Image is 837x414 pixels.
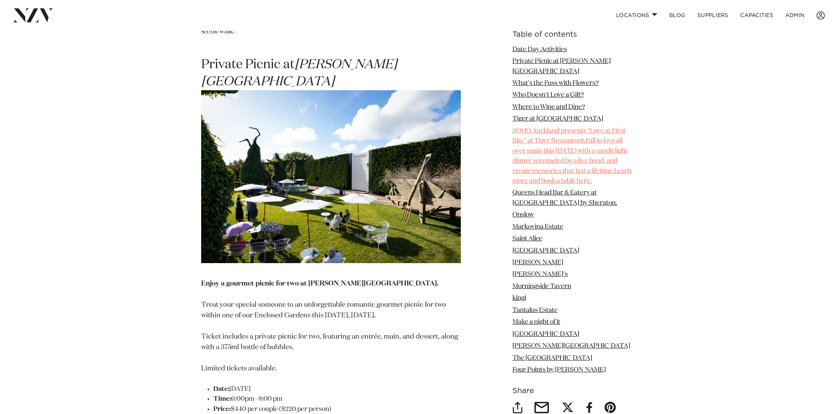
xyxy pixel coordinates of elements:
[512,235,542,242] a: Saint Alice
[512,116,603,122] a: Tiger at [GEOGRAPHIC_DATA]
[512,31,636,39] h6: Table of contents
[201,56,461,263] h2: Private Picnic at
[512,295,526,302] a: kingi
[512,190,617,206] a: Queens Head Bar & Eatery at [GEOGRAPHIC_DATA] by Sheraton.
[201,280,438,287] strong: Enjoy a gourmet picnic for two at [PERSON_NAME][GEOGRAPHIC_DATA].
[779,7,810,24] a: ADMIN
[512,307,558,314] a: Tantalus Estate
[213,386,229,392] strong: Date:
[691,7,734,24] a: SUPPLIERS
[12,8,54,22] img: nzv-logo.png
[512,355,592,361] a: The [GEOGRAPHIC_DATA]
[213,394,461,404] li: 6:00pm - 8:00 pm
[512,387,636,395] h6: Share
[512,58,611,74] a: Private Picnic at [PERSON_NAME][GEOGRAPHIC_DATA]
[201,363,461,374] div: Limited tickets available.
[512,92,584,99] a: Who Doesn't Love a Gift?
[512,224,563,230] a: Markovina Estate
[213,384,461,394] li: [DATE]
[512,128,632,184] a: SOHO Auckland presents "Love at First Bite" at Tiger Restaurant.Fall in love all over again this ...
[663,7,691,24] a: BLOG
[213,406,231,412] strong: Price:
[512,319,560,326] a: Make a night of it
[512,259,563,266] a: [PERSON_NAME]
[512,46,567,53] a: Date Day Activities
[734,7,779,24] a: Capacities
[213,396,231,402] strong: Time:
[512,80,599,86] a: What's the Fuss with Flowers?
[512,212,534,218] a: Onslow
[610,7,663,24] a: Locations
[512,367,606,373] a: Four Points by [PERSON_NAME]
[512,283,571,290] a: Morningside Tavern
[512,271,568,278] a: [PERSON_NAME]'s
[512,248,579,254] a: [GEOGRAPHIC_DATA]
[512,104,585,110] a: Where to Wine and Dine?
[512,343,630,349] a: [PERSON_NAME][GEOGRAPHIC_DATA]
[201,58,461,182] em: [PERSON_NAME][GEOGRAPHIC_DATA]
[512,331,579,337] a: [GEOGRAPHIC_DATA]
[201,300,461,321] div: Treat your special someone to an unforgettable romantic gourmet picnic for two within one of our ...
[201,331,461,353] div: Ticket includes a private picnic for two, featuring an entrée, main, and dessert, along with a 37...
